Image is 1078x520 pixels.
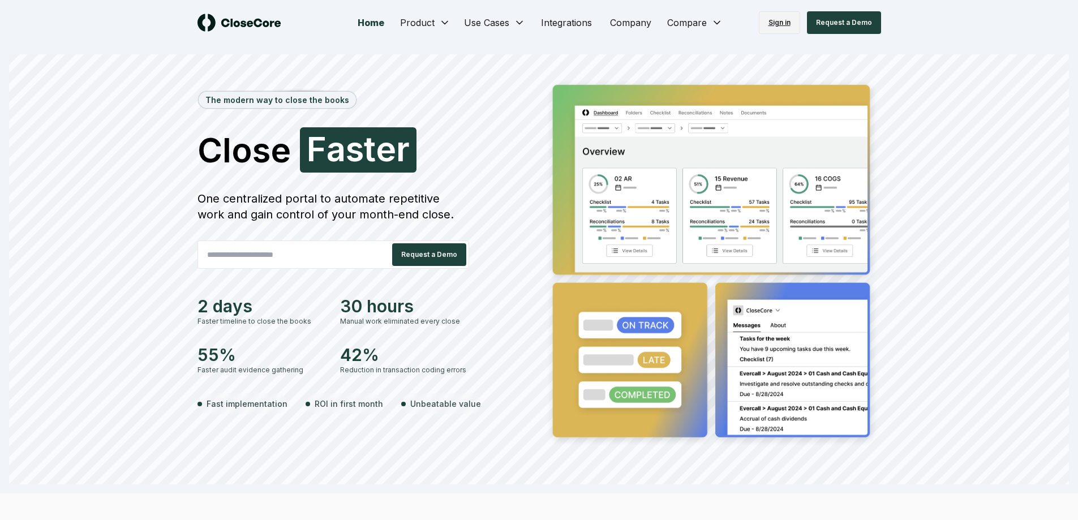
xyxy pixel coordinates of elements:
span: s [346,132,364,166]
button: Request a Demo [392,243,466,266]
div: Faster timeline to close the books [197,316,327,326]
button: Compare [660,11,729,34]
span: t [364,132,376,166]
button: Product [393,11,457,34]
span: ROI in first month [315,398,383,410]
a: Integrations [532,11,601,34]
a: Home [349,11,393,34]
div: 30 hours [340,296,469,316]
span: a [327,132,346,166]
img: logo [197,14,281,32]
span: Use Cases [464,16,509,29]
span: r [396,132,410,166]
span: Product [400,16,435,29]
div: Manual work eliminated every close [340,316,469,326]
span: F [307,132,327,166]
div: The modern way to close the books [199,92,356,108]
img: Jumbotron [544,77,881,449]
a: Company [601,11,660,34]
span: Unbeatable value [410,398,481,410]
span: e [376,132,396,166]
div: 55% [197,345,327,365]
div: One centralized portal to automate repetitive work and gain control of your month-end close. [197,191,469,222]
div: 42% [340,345,469,365]
div: Faster audit evidence gathering [197,365,327,375]
button: Use Cases [457,11,532,34]
a: Sign in [759,11,800,34]
span: Fast implementation [207,398,287,410]
div: 2 days [197,296,327,316]
span: Close [197,133,291,167]
span: Compare [667,16,707,29]
div: Reduction in transaction coding errors [340,365,469,375]
button: Request a Demo [807,11,881,34]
